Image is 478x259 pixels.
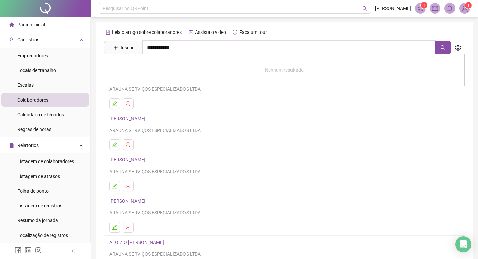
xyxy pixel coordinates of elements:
div: ARAUNA SERVIÇOS ESPECIALIZADOS LTDA [109,127,459,134]
span: Empregadores [17,53,48,58]
div: ARAUNA SERVIÇOS ESPECIALIZADOS LTDA [109,250,459,258]
span: Leia o artigo sobre colaboradores [112,29,182,35]
span: 1 [467,3,470,8]
span: edit [112,224,117,230]
span: Folha de ponto [17,188,49,194]
span: setting [455,45,461,51]
span: history [233,30,237,35]
span: Inserir [121,44,134,51]
span: Localização de registros [17,233,68,238]
span: bell [447,5,453,11]
span: edit [112,101,117,106]
span: left [71,249,76,253]
span: Faça um tour [239,29,267,35]
span: Nenhum resultado [265,67,304,73]
span: Página inicial [17,22,45,27]
span: Assista o vídeo [195,29,226,35]
span: search [362,6,367,11]
span: mail [432,5,438,11]
span: home [9,22,14,27]
span: Listagem de registros [17,203,62,208]
span: user-delete [125,142,131,147]
span: instagram [35,247,42,254]
div: Open Intercom Messenger [455,236,471,252]
span: facebook [15,247,21,254]
span: Regras de horas [17,127,51,132]
span: linkedin [25,247,32,254]
img: 93547 [460,3,470,13]
span: file-text [106,30,110,35]
span: user-delete [125,224,131,230]
button: Inserir [108,42,139,53]
span: 1 [423,3,425,8]
span: Calendário de feriados [17,112,64,117]
span: Resumo da jornada [17,218,58,223]
div: ARAUNA SERVIÇOS ESPECIALIZADOS LTDA [109,168,459,175]
span: youtube [189,30,193,35]
a: ALOIZIO [PERSON_NAME] [109,240,166,245]
span: [PERSON_NAME] [375,5,411,12]
div: ARAUNA SERVIÇOS ESPECIALIZADOS LTDA [109,209,459,216]
span: plus [113,45,118,50]
span: user-delete [125,183,131,189]
a: [PERSON_NAME] [109,116,147,121]
span: Listagem de atrasos [17,174,60,179]
span: file [9,143,14,148]
span: search [440,45,446,50]
a: [PERSON_NAME] [109,198,147,204]
span: Colaboradores [17,97,48,103]
span: notification [417,5,423,11]
a: [PERSON_NAME] [109,157,147,163]
span: Listagem de colaboradores [17,159,74,164]
span: Cadastros [17,37,39,42]
span: Locais de trabalho [17,68,56,73]
sup: 1 [421,2,427,9]
span: edit [112,142,117,147]
span: Relatórios [17,143,39,148]
div: ARAUNA SERVIÇOS ESPECIALIZADOS LTDA [109,85,459,93]
span: edit [112,183,117,189]
sup: Atualize o seu contato no menu Meus Dados [465,2,472,9]
span: user-add [9,37,14,42]
span: Escalas [17,82,34,88]
span: user-delete [125,101,131,106]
